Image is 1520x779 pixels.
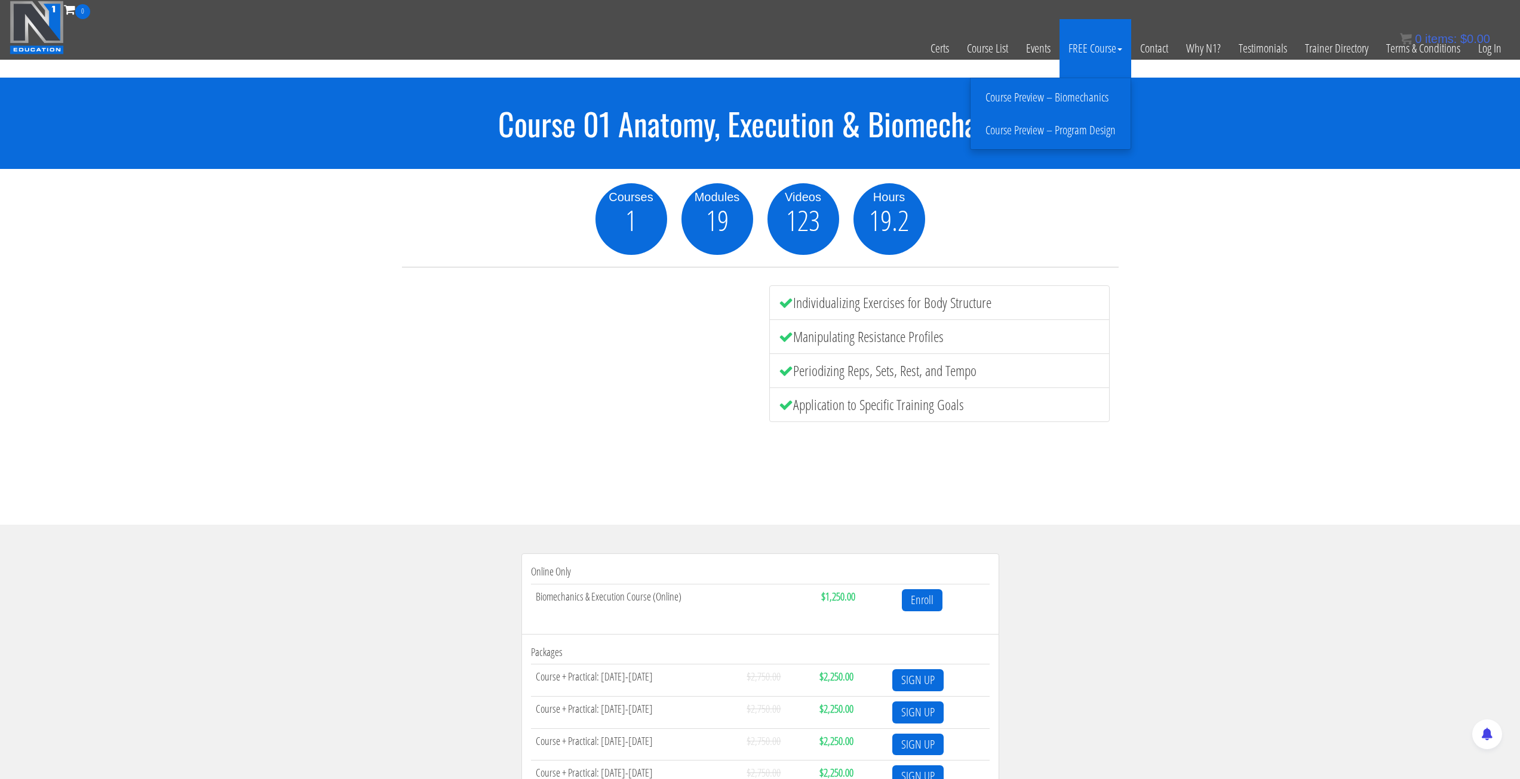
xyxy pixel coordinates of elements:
a: Terms & Conditions [1377,19,1469,78]
a: Contact [1131,19,1177,78]
li: Manipulating Resistance Profiles [769,319,1110,354]
a: 0 items: $0.00 [1400,32,1490,45]
div: Hours [853,188,925,206]
a: Why N1? [1177,19,1230,78]
a: Course Preview – Biomechanics [974,87,1128,108]
span: $ [1460,32,1467,45]
a: SIGN UP [892,669,944,691]
a: Testimonials [1230,19,1296,78]
span: 0 [1415,32,1421,45]
span: 19 [706,206,729,235]
span: items: [1425,32,1457,45]
td: Course + Practical: [DATE]-[DATE] [531,664,742,697]
td: Course + Practical: [DATE]-[DATE] [531,728,742,760]
img: icon11.png [1400,33,1412,45]
div: Courses [595,188,667,206]
td: $2,750.00 [742,697,815,729]
a: Log In [1469,19,1510,78]
strong: $2,250.00 [819,701,853,716]
a: Enroll [902,589,942,611]
li: Application to Specific Training Goals [769,387,1110,422]
span: 1 [625,206,637,235]
a: Events [1017,19,1060,78]
a: 0 [64,1,90,17]
li: Individualizing Exercises for Body Structure [769,285,1110,320]
td: $2,750.00 [742,664,815,697]
span: 19.2 [869,206,909,235]
div: Modules [681,188,753,206]
a: SIGN UP [892,734,944,756]
span: 0 [75,4,90,19]
a: Certs [922,19,958,78]
td: $2,750.00 [742,728,815,760]
a: Course List [958,19,1017,78]
strong: $2,250.00 [819,669,853,683]
a: FREE Course [1060,19,1131,78]
a: Trainer Directory [1296,19,1377,78]
strong: $1,250.00 [821,589,855,604]
strong: $2,250.00 [819,734,853,748]
span: 123 [786,206,820,235]
h4: Online Only [531,566,990,578]
li: Periodizing Reps, Sets, Rest, and Tempo [769,353,1110,388]
div: Videos [767,188,839,206]
h4: Packages [531,646,990,658]
td: Course + Practical: [DATE]-[DATE] [531,697,742,729]
bdi: 0.00 [1460,32,1490,45]
a: Course Preview – Program Design [974,120,1128,141]
td: Biomechanics & Execution Course (Online) [531,584,817,615]
a: SIGN UP [892,701,944,723]
img: n1-education [10,1,64,54]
